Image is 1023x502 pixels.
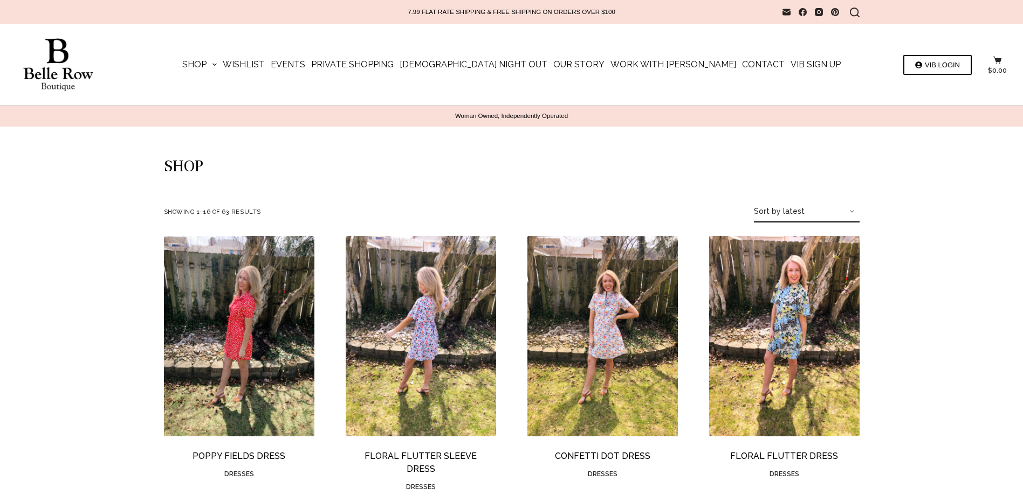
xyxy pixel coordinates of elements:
h1: Shop [164,154,860,179]
p: Showing 1–16 of 63 results [164,206,261,218]
a: Confetti Dot Dress [555,451,650,461]
p: 7.99 FLAT RATE SHIPPING & FREE SHIPPING ON ORDERS OVER $100 [408,8,615,16]
a: Work with [PERSON_NAME] [608,24,739,105]
select: Shop order [754,201,860,222]
a: $0.00 [988,56,1007,74]
a: Confetti Dot Dress [527,236,678,436]
a: Contact [739,24,788,105]
a: Floral Flutter Dress [730,451,838,461]
img: Belle Row Boutique [16,38,100,92]
a: Poppy Fields Dress [193,451,285,461]
a: Events [268,24,308,105]
p: Woman Owned, Independently Operated [22,112,1001,120]
a: Floral Flutter Dress [709,236,860,436]
button: Search [850,8,860,17]
a: Email [782,8,791,16]
a: Floral Flutter Sleeve Dress [365,451,477,474]
a: Instagram [815,8,823,16]
a: VIB Sign Up [788,24,844,105]
a: Dresses [406,483,436,491]
a: Floral Flutter Sleeve Dress [346,236,496,436]
a: Dresses [770,470,799,478]
a: [DEMOGRAPHIC_DATA] Night Out [397,24,551,105]
a: Our Story [551,24,608,105]
a: Pinterest [831,8,839,16]
bdi: 0.00 [988,67,1007,74]
a: Dresses [224,470,254,478]
a: Shop [179,24,219,105]
nav: Main Navigation [179,24,843,105]
a: Facebook [799,8,807,16]
a: Private Shopping [308,24,397,105]
a: VIB LOGIN [903,55,972,75]
span: VIB LOGIN [925,61,960,68]
span: $ [988,67,992,74]
a: Poppy Fields Dress [164,236,314,436]
a: Dresses [588,470,617,478]
a: Wishlist [220,24,268,105]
